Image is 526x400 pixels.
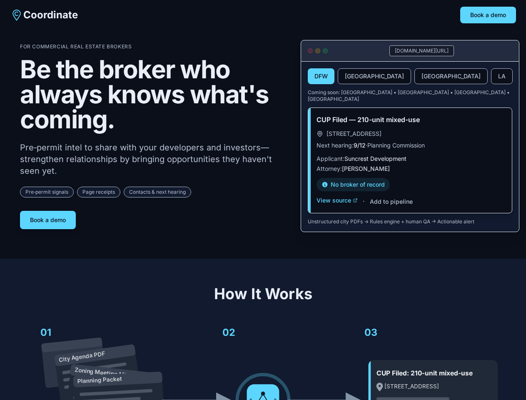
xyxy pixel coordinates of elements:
button: [GEOGRAPHIC_DATA] [414,68,488,84]
button: LA [491,68,513,84]
span: 9/12 [354,142,366,149]
p: For Commercial Real Estate Brokers [20,43,287,50]
div: [DOMAIN_NAME][URL] [389,45,454,56]
text: 02 [222,326,235,338]
p: Next hearing: · Planning Commission [317,141,504,150]
text: 03 [364,326,377,338]
span: · [363,196,365,206]
div: No broker of record [317,178,390,191]
text: Zoning Meeting Minutes [74,366,141,380]
text: City Agenda PDF [58,350,105,363]
h3: CUP Filed — 210-unit mixed-use [317,115,504,125]
p: Pre‑permit intel to share with your developers and investors—strengthen relationships by bringing... [20,142,287,177]
text: 01 [40,326,51,338]
a: Coordinate [10,8,78,22]
text: CUP Filed: 210-unit mixed-use [376,369,473,377]
button: DFW [308,68,334,84]
p: Attorney: [317,165,504,173]
p: Unstructured city PDFs → Rules engine + human QA → Actionable alert [308,218,512,225]
span: Pre‑permit signals [20,187,74,197]
button: [GEOGRAPHIC_DATA] [338,68,411,84]
p: Coming soon: [GEOGRAPHIC_DATA] • [GEOGRAPHIC_DATA] • [GEOGRAPHIC_DATA] • [GEOGRAPHIC_DATA] [308,89,512,102]
button: Book a demo [460,7,516,23]
p: Applicant: [317,155,504,163]
text: [STREET_ADDRESS] [384,383,439,390]
h1: Be the broker who always knows what's coming. [20,57,287,132]
span: Page receipts [77,187,120,197]
text: Planning Packet [77,375,122,385]
span: [STREET_ADDRESS] [327,130,381,138]
span: [PERSON_NAME] [342,165,390,172]
span: Suncrest Development [344,155,406,162]
button: Add to pipeline [370,197,413,206]
span: Coordinate [23,8,78,22]
img: Coordinate [10,8,23,22]
span: Contacts & next hearing [124,187,191,197]
button: Book a demo [20,211,76,229]
h2: How It Works [20,285,506,302]
button: View source [317,196,358,205]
